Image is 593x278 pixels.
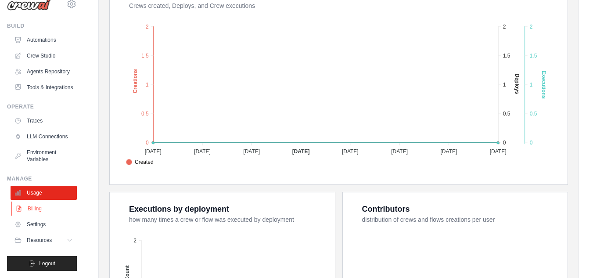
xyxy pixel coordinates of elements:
[27,237,52,244] span: Resources
[129,203,229,215] div: Executions by deployment
[530,82,533,88] tspan: 1
[11,202,78,216] a: Billing
[7,175,77,182] div: Manage
[141,53,149,59] tspan: 1.5
[503,111,510,117] tspan: 0.5
[146,140,149,146] tspan: 0
[503,82,506,88] tspan: 1
[11,80,77,94] a: Tools & Integrations
[39,260,55,267] span: Logout
[11,33,77,47] a: Automations
[133,238,137,244] tspan: 2
[11,130,77,144] a: LLM Connections
[126,158,154,166] span: Created
[7,103,77,110] div: Operate
[503,24,506,30] tspan: 2
[145,148,162,155] tspan: [DATE]
[141,111,149,117] tspan: 0.5
[11,49,77,63] a: Crew Studio
[362,215,557,224] dt: distribution of crews and flows creations per user
[362,203,410,215] div: Contributors
[292,148,310,155] tspan: [DATE]
[490,148,507,155] tspan: [DATE]
[530,111,537,117] tspan: 0.5
[7,256,77,271] button: Logout
[146,24,149,30] tspan: 2
[11,114,77,128] a: Traces
[11,217,77,231] a: Settings
[194,148,211,155] tspan: [DATE]
[243,148,260,155] tspan: [DATE]
[146,82,149,88] tspan: 1
[503,53,510,59] tspan: 1.5
[530,140,533,146] tspan: 0
[342,148,359,155] tspan: [DATE]
[549,236,593,278] iframe: Chat Widget
[11,186,77,200] a: Usage
[129,215,324,224] dt: how many times a crew or flow was executed by deployment
[503,140,506,146] tspan: 0
[11,65,77,79] a: Agents Repository
[11,233,77,247] button: Resources
[530,53,537,59] tspan: 1.5
[530,24,533,30] tspan: 2
[514,73,520,94] text: Deploys
[132,69,138,94] text: Creations
[440,148,457,155] tspan: [DATE]
[541,71,547,99] text: Executions
[11,145,77,166] a: Environment Variables
[391,148,408,155] tspan: [DATE]
[129,1,557,10] dt: Crews created, Deploys, and Crew executions
[7,22,77,29] div: Build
